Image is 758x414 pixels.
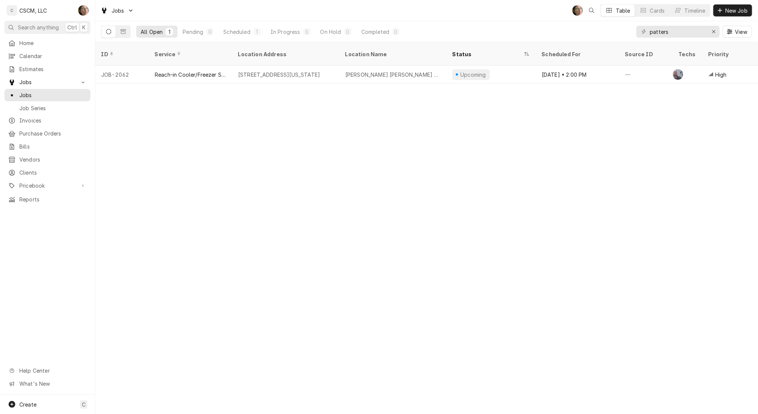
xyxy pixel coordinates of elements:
[223,28,250,36] div: Scheduled
[271,28,300,36] div: In Progress
[4,166,90,179] a: Clients
[19,91,87,99] span: Jobs
[709,50,749,58] div: Priority
[19,143,87,150] span: Bills
[4,153,90,166] a: Vendors
[19,169,87,176] span: Clients
[713,4,752,16] button: New Job
[679,50,697,58] div: Techs
[167,28,172,36] div: 1
[708,26,720,38] button: Erase input
[183,28,203,36] div: Pending
[650,7,665,15] div: Cards
[460,71,487,79] div: Upcoming
[4,179,90,192] a: Go to Pricebook
[346,28,350,36] div: 0
[4,37,90,49] a: Home
[78,5,89,16] div: Serra Heyen's Avatar
[715,71,727,79] span: High
[4,364,90,377] a: Go to Help Center
[673,69,683,80] div: CL
[4,378,90,390] a: Go to What's New
[4,89,90,101] a: Jobs
[19,380,86,388] span: What's New
[97,4,137,17] a: Go to Jobs
[238,50,332,58] div: Location Address
[67,23,77,31] span: Ctrl
[112,7,124,15] span: Jobs
[155,71,226,79] div: Reach-in Cooler/Freezer Service
[542,50,612,58] div: Scheduled For
[18,23,59,31] span: Search anything
[4,193,90,206] a: Reports
[19,104,87,112] span: Job Series
[19,39,87,47] span: Home
[82,23,86,31] span: K
[394,28,398,36] div: 0
[19,117,87,124] span: Invoices
[19,156,87,163] span: Vendors
[673,69,683,80] div: Chris Lynch's Avatar
[625,50,665,58] div: Source ID
[572,5,583,16] div: Serra Heyen's Avatar
[586,4,598,16] button: Open search
[733,28,749,36] span: View
[19,182,76,190] span: Pricebook
[616,7,630,15] div: Table
[4,21,90,34] button: Search anythingCtrlK
[345,71,441,79] div: [PERSON_NAME] [PERSON_NAME] #32731
[82,401,86,408] span: C
[19,401,36,408] span: Create
[78,5,89,16] div: SH
[101,50,141,58] div: ID
[4,102,90,114] a: Job Series
[4,76,90,88] a: Go to Jobs
[345,50,439,58] div: Location Name
[723,26,752,38] button: View
[4,127,90,140] a: Purchase Orders
[724,7,749,15] span: New Job
[155,50,225,58] div: Service
[536,66,619,83] div: [DATE] • 2:00 PM
[361,28,389,36] div: Completed
[19,367,86,375] span: Help Center
[19,65,87,73] span: Estimates
[19,78,76,86] span: Jobs
[4,114,90,127] a: Invoices
[4,63,90,75] a: Estimates
[19,7,47,15] div: CSCM, LLC
[19,130,87,137] span: Purchase Orders
[650,26,706,38] input: Keyword search
[619,66,673,83] div: —
[685,7,706,15] div: Timeline
[19,52,87,60] span: Calendar
[238,71,320,79] div: [STREET_ADDRESS][US_STATE]
[7,5,17,16] div: C
[255,28,259,36] div: 1
[4,50,90,62] a: Calendar
[305,28,309,36] div: 0
[208,28,212,36] div: 0
[320,28,341,36] div: On Hold
[4,140,90,153] a: Bills
[452,50,522,58] div: Status
[141,28,163,36] div: All Open
[572,5,583,16] div: SH
[95,66,149,83] div: JOB-2062
[19,195,87,203] span: Reports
